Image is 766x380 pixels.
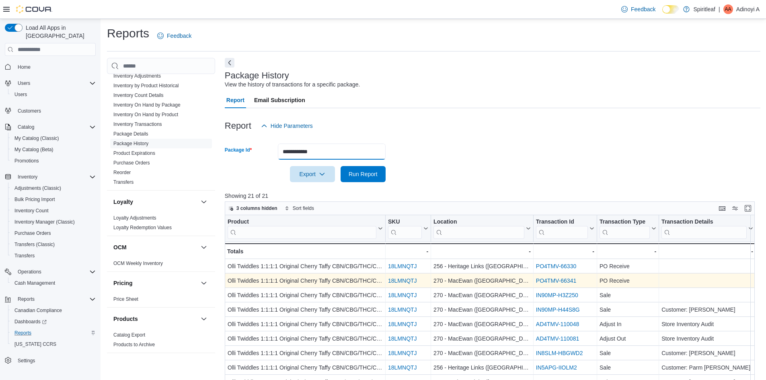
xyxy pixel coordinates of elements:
div: Store Inventory Audit [661,319,753,329]
a: 18LMNQTJ [388,335,417,342]
span: Promotions [14,158,39,164]
span: Adjustments (Classic) [14,185,61,191]
img: Cova [16,5,52,13]
div: - [433,246,531,256]
div: Product [228,218,376,239]
button: Adjustments (Classic) [8,183,99,194]
a: My Catalog (Beta) [11,145,57,154]
a: Inventory by Product Historical [113,83,179,88]
div: 270 - MacEwan ([GEOGRAPHIC_DATA]) [433,334,531,343]
div: 270 - MacEwan ([GEOGRAPHIC_DATA]) [433,305,531,314]
h3: Package History [225,71,289,80]
button: Products [113,315,197,323]
a: Transfers [11,251,38,261]
span: Inventory Count [14,207,49,214]
span: Inventory Count Details [113,92,164,99]
div: Olli Twiddles 1:1:1:1 Original Cherry Taffy CBN/CBG/THC/CBD - 4 Pack [228,276,383,286]
div: Loyalty [107,213,215,236]
span: Catalog [14,122,96,132]
button: Enter fullscreen [743,203,753,213]
button: Settings [2,355,99,366]
button: Export [290,166,335,182]
div: Inventory [107,71,215,190]
div: Transaction Id [536,218,588,226]
span: Transfers [11,251,96,261]
span: Inventory On Hand by Product [113,111,178,118]
span: Package History [113,140,148,147]
div: Olli Twiddles 1:1:1:1 Original Cherry Taffy CBN/CBG/THC/CBD - 4 Pack [228,319,383,329]
span: My Catalog (Beta) [11,145,96,154]
span: Reports [14,294,96,304]
a: Transfers [113,179,133,185]
span: Inventory by Product Historical [113,82,179,89]
div: Adjust Out [600,334,656,343]
a: 18LMNQTJ [388,263,417,269]
button: Reports [8,327,99,339]
a: Feedback [618,1,659,17]
span: Package Details [113,131,148,137]
div: 256 - Heritage Links ([GEOGRAPHIC_DATA]) [433,261,531,271]
div: SKU [388,218,422,226]
button: OCM [113,243,197,251]
span: Users [14,91,27,98]
span: Settings [18,357,35,364]
a: Catalog Export [113,332,145,338]
span: Inventory Count [11,206,96,216]
div: Transaction Type [600,218,650,226]
span: Dashboards [11,317,96,327]
a: Loyalty Adjustments [113,215,156,221]
div: 270 - MacEwan ([GEOGRAPHIC_DATA]) [433,290,531,300]
button: 3 columns hidden [225,203,281,213]
button: Transaction Id [536,218,594,239]
a: AD4TMV-110048 [536,321,579,327]
h3: OCM [113,243,127,251]
span: Canadian Compliance [14,307,62,314]
a: Dashboards [8,316,99,327]
button: Product [228,218,383,239]
button: Display options [730,203,740,213]
div: Olli Twiddles 1:1:1:1 Original Cherry Taffy CBN/CBG/THC/CBD - 4 Pack [228,261,383,271]
span: Customers [14,106,96,116]
button: Keyboard shortcuts [717,203,727,213]
a: PO4TMV-66330 [536,263,576,269]
a: IN5APG-IIOLM2 [536,364,577,371]
span: Purchase Orders [113,160,150,166]
button: Inventory [2,171,99,183]
span: Purchase Orders [14,230,51,236]
div: Pricing [107,294,215,307]
span: Cash Management [11,278,96,288]
button: Cash Management [8,277,99,289]
span: Bulk Pricing Import [14,196,55,203]
span: Promotions [11,156,96,166]
div: Product [228,218,376,226]
span: Product Expirations [113,150,155,156]
button: Operations [14,267,45,277]
span: 3 columns hidden [236,205,277,212]
div: Olli Twiddles 1:1:1:1 Original Cherry Taffy CBN/CBG/THC/CBD - 4 Pack [228,305,383,314]
a: Inventory Count Details [113,92,164,98]
a: My Catalog (Classic) [11,134,62,143]
span: Cash Management [14,280,55,286]
span: Transfers [14,253,35,259]
span: Reorder [113,169,131,176]
a: Inventory Adjustments [113,73,161,79]
a: AD4TMV-110081 [536,335,579,342]
div: Adinoyi A [723,4,733,14]
a: Adjustments (Classic) [11,183,64,193]
a: Canadian Compliance [11,306,65,315]
div: PO Receive [600,276,656,286]
h3: Products [113,315,138,323]
div: Totals [227,246,383,256]
button: [US_STATE] CCRS [8,339,99,350]
a: Feedback [154,28,195,44]
div: 256 - Heritage Links ([GEOGRAPHIC_DATA]) [433,363,531,372]
a: Package History [113,141,148,146]
span: Loyalty Redemption Values [113,224,172,231]
div: Location [433,218,524,226]
span: Catalog [18,124,34,130]
div: Customer: [PERSON_NAME] [661,305,753,314]
a: Purchase Orders [11,228,54,238]
div: Sale [600,363,656,372]
button: Loyalty [113,198,197,206]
